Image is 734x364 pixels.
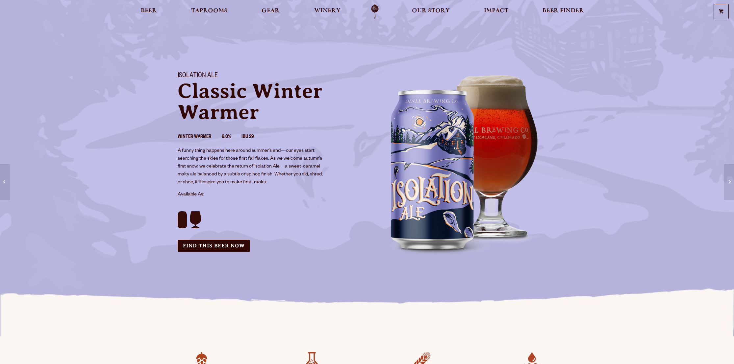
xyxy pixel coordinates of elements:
li: Winter Warmer [178,133,222,142]
a: Taprooms [187,4,232,19]
a: Gear [257,4,284,19]
a: Find this Beer Now [178,240,250,252]
li: 6.0% [222,133,241,142]
a: Impact [480,4,513,19]
a: Odell Home [363,4,387,19]
span: Beer Finder [543,8,584,13]
a: Winery [310,4,345,19]
span: Impact [484,8,508,13]
p: Available As: [178,191,359,199]
span: Our Story [412,8,450,13]
span: Gear [262,8,280,13]
span: Taprooms [191,8,227,13]
p: A funny thing happens here around summer’s end—our eyes start searching the skies for those first... [178,147,323,187]
a: Beer Finder [538,4,588,19]
span: Beer [141,8,157,13]
p: Classic Winter Warmer [178,80,359,123]
span: Winery [314,8,341,13]
h1: Isolation Ale [178,72,359,80]
a: Beer [137,4,161,19]
li: IBU 29 [241,133,265,142]
a: Our Story [408,4,454,19]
